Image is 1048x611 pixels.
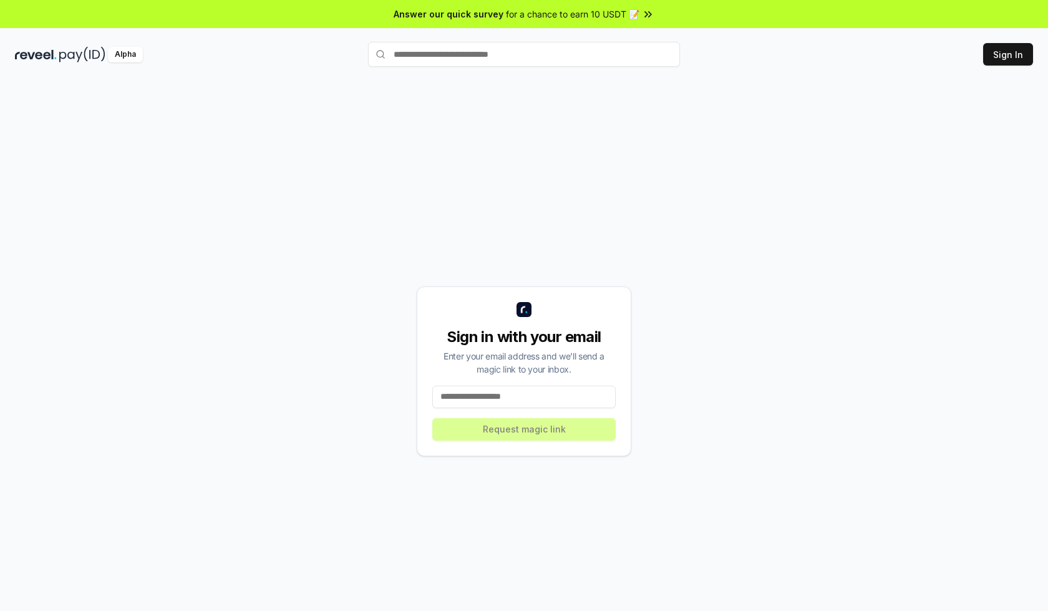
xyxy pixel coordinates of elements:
[432,327,616,347] div: Sign in with your email
[983,43,1033,66] button: Sign In
[108,47,143,62] div: Alpha
[432,349,616,376] div: Enter your email address and we’ll send a magic link to your inbox.
[506,7,639,21] span: for a chance to earn 10 USDT 📝
[59,47,105,62] img: pay_id
[394,7,503,21] span: Answer our quick survey
[15,47,57,62] img: reveel_dark
[517,302,531,317] img: logo_small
